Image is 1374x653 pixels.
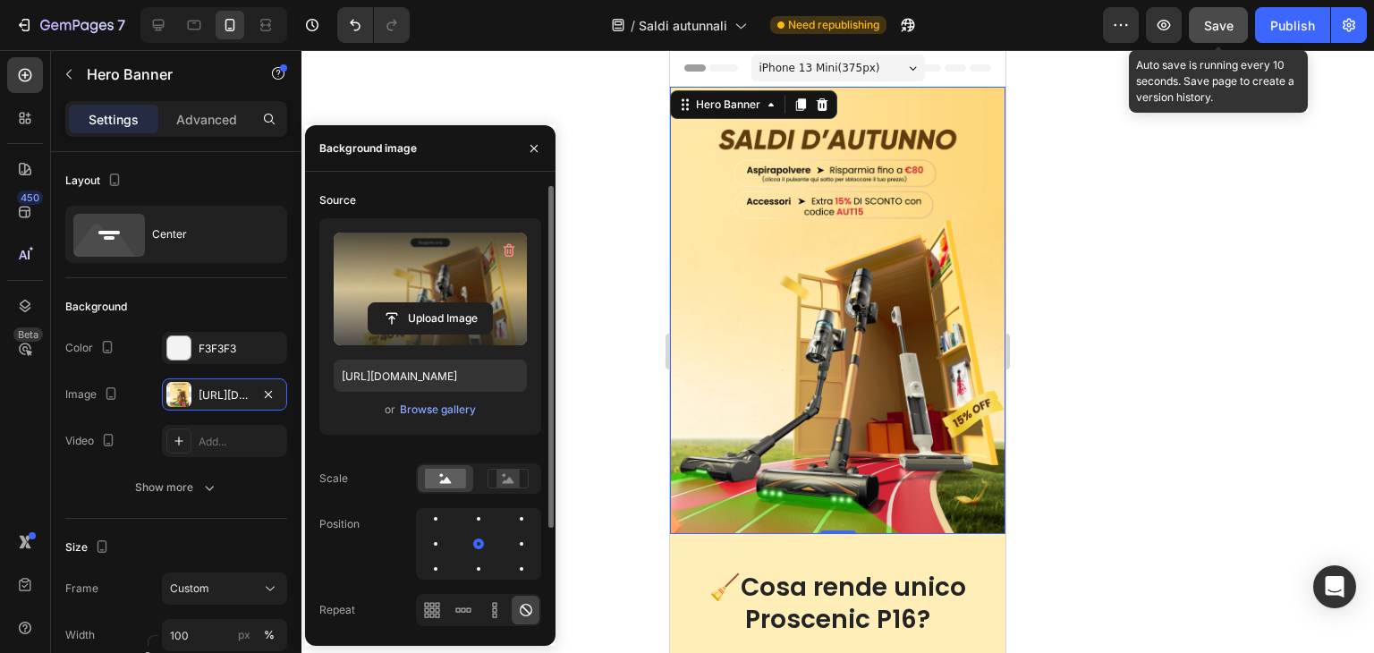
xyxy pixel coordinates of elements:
button: Custom [162,572,287,605]
p: Settings [89,110,139,129]
div: Image [65,383,122,407]
div: Open Intercom Messenger [1313,565,1356,608]
div: Scale [319,471,348,487]
div: Publish [1270,16,1315,35]
div: Background image [319,140,417,157]
span: Saldi autunnali [639,16,727,35]
input: px% [162,619,287,651]
button: 7 [7,7,133,43]
div: Video [65,429,119,454]
span: or [385,399,395,420]
div: Size [65,536,113,560]
button: Browse gallery [399,401,477,419]
div: Undo/Redo [337,7,410,43]
iframe: Design area [670,50,1005,653]
button: Upload Image [368,302,493,335]
div: Add... [199,434,283,450]
span: / [631,16,635,35]
div: px [238,627,250,643]
label: Width [65,627,95,643]
div: Source [319,192,356,208]
div: 450 [17,191,43,205]
div: F3F3F3 [199,341,283,357]
input: https://example.com/image.jpg [334,360,527,392]
div: Color [65,336,118,360]
div: % [264,627,275,643]
div: Center [152,214,261,255]
button: % [233,624,255,646]
p: 7 [117,14,125,36]
div: [URL][DOMAIN_NAME] [199,387,250,403]
span: Custom [170,581,209,597]
p: Advanced [176,110,237,129]
div: Position [319,516,360,532]
button: Show more [65,471,287,504]
button: Save [1189,7,1248,43]
div: Background [65,299,127,315]
p: Hero Banner [87,64,239,85]
div: Layout [65,169,125,193]
div: Browse gallery [400,402,476,418]
button: px [259,624,280,646]
span: Need republishing [788,17,879,33]
div: Show more [135,479,218,496]
label: Frame [65,581,98,597]
button: Publish [1255,7,1330,43]
div: Beta [13,327,43,342]
div: Repeat [319,602,355,618]
span: Save [1204,18,1234,33]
